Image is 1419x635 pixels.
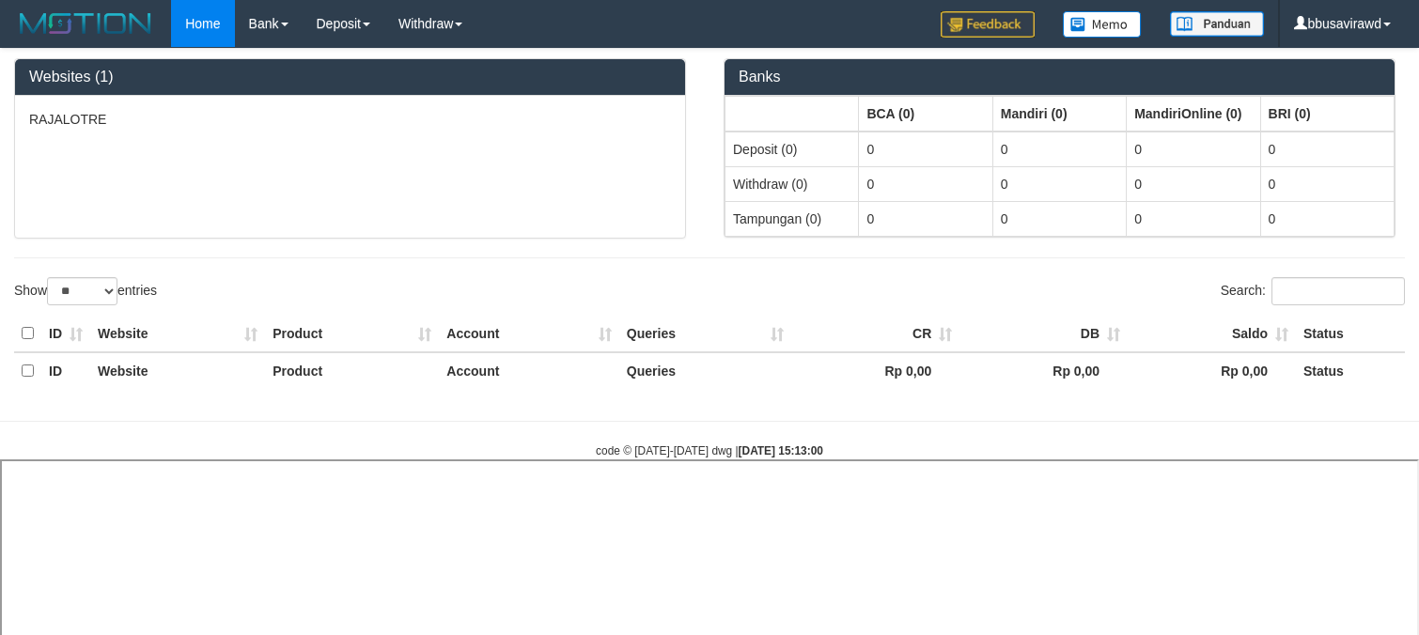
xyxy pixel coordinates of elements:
label: Search: [1221,277,1405,305]
th: Saldo [1128,316,1296,352]
select: Showentries [47,277,117,305]
img: Button%20Memo.svg [1063,11,1142,38]
th: Account [439,316,618,352]
th: Status [1296,316,1405,352]
td: 0 [1127,201,1260,236]
th: Group: activate to sort column ascending [1127,96,1260,132]
th: Group: activate to sort column ascending [992,96,1126,132]
td: 0 [1260,132,1394,167]
th: Account [439,352,618,389]
td: 0 [859,166,992,201]
img: panduan.png [1170,11,1264,37]
th: Queries [619,316,792,352]
th: Queries [619,352,792,389]
th: DB [959,316,1128,352]
td: 0 [859,132,992,167]
td: 0 [992,166,1126,201]
td: 0 [1260,201,1394,236]
th: Rp 0,00 [791,352,959,389]
th: Product [265,352,439,389]
th: Website [90,316,265,352]
td: Tampungan (0) [725,201,859,236]
th: Website [90,352,265,389]
th: ID [41,316,90,352]
td: 0 [992,132,1126,167]
td: 0 [1127,166,1260,201]
th: Rp 0,00 [959,352,1128,389]
h3: Banks [739,69,1380,85]
th: Product [265,316,439,352]
th: Status [1296,352,1405,389]
th: CR [791,316,959,352]
td: 0 [992,201,1126,236]
th: Group: activate to sort column ascending [725,96,859,132]
td: Deposit (0) [725,132,859,167]
strong: [DATE] 15:13:00 [739,444,823,457]
th: Group: activate to sort column ascending [1260,96,1394,132]
th: ID [41,352,90,389]
th: Group: activate to sort column ascending [859,96,992,132]
img: MOTION_logo.png [14,9,157,38]
td: 0 [859,201,992,236]
th: Rp 0,00 [1128,352,1296,389]
label: Show entries [14,277,157,305]
input: Search: [1271,277,1405,305]
h3: Websites (1) [29,69,671,85]
td: 0 [1260,166,1394,201]
small: code © [DATE]-[DATE] dwg | [596,444,823,457]
td: Withdraw (0) [725,166,859,201]
img: Feedback.jpg [941,11,1035,38]
td: 0 [1127,132,1260,167]
p: RAJALOTRE [29,110,671,129]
